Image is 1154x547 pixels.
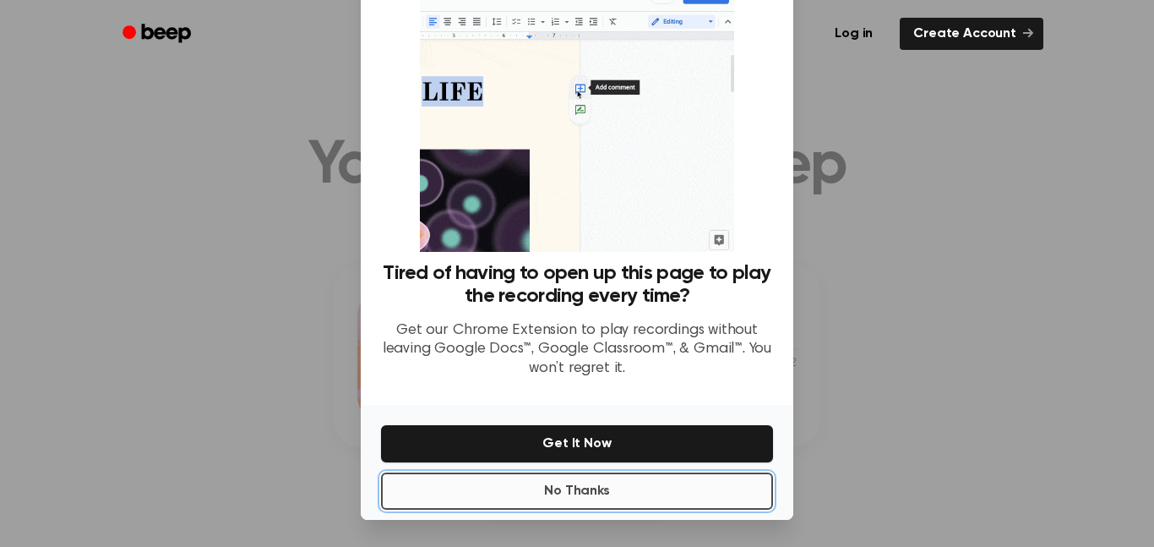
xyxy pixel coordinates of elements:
[381,321,773,379] p: Get our Chrome Extension to play recordings without leaving Google Docs™, Google Classroom™, & Gm...
[818,14,890,53] a: Log in
[381,262,773,308] h3: Tired of having to open up this page to play the recording every time?
[381,473,773,510] button: No Thanks
[900,18,1043,50] a: Create Account
[111,18,206,51] a: Beep
[381,425,773,462] button: Get It Now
